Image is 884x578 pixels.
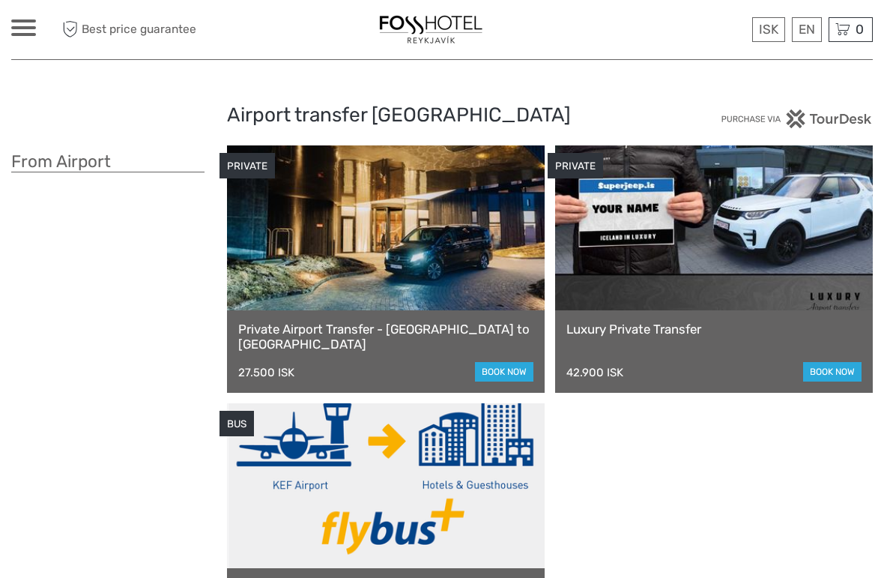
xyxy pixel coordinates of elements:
[220,411,254,437] div: BUS
[803,362,862,382] a: book now
[58,17,227,42] span: Best price guarantee
[220,153,275,179] div: PRIVATE
[566,322,862,337] a: Luxury Private Transfer
[238,322,533,352] a: Private Airport Transfer - [GEOGRAPHIC_DATA] to [GEOGRAPHIC_DATA]
[375,11,486,48] img: 1357-20722262-a0dc-4fd2-8fc5-b62df901d176_logo_small.jpg
[792,17,822,42] div: EN
[238,366,294,379] div: 27.500 ISK
[853,22,866,37] span: 0
[721,109,873,128] img: PurchaseViaTourDesk.png
[227,103,658,127] h2: Airport transfer [GEOGRAPHIC_DATA]
[11,151,205,172] h3: From Airport
[475,362,533,382] a: book now
[548,153,603,179] div: PRIVATE
[566,366,623,379] div: 42.900 ISK
[759,22,778,37] span: ISK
